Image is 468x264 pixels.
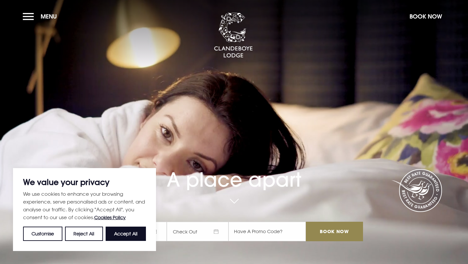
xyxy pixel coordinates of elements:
input: Book Now [306,222,363,241]
button: Customise [23,227,62,241]
div: We value your privacy [13,168,156,251]
p: We use cookies to enhance your browsing experience, serve personalised ads or content, and analys... [23,190,146,221]
a: Cookies Policy [94,215,126,220]
button: Reject All [65,227,103,241]
h1: A place apart [105,152,363,191]
button: Book Now [406,9,445,23]
button: Accept All [106,227,146,241]
img: Clandeboye Lodge [214,13,253,58]
p: We value your privacy [23,178,146,186]
input: Have A Promo Code? [228,222,306,241]
span: Menu [41,13,57,20]
button: Menu [23,9,60,23]
span: Check Out [167,222,228,241]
